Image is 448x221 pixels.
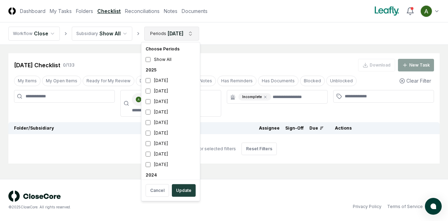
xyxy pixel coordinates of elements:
div: [DATE] [143,159,198,170]
div: [DATE] [143,75,198,86]
button: Cancel [146,184,169,197]
div: [DATE] [143,149,198,159]
div: [DATE] [143,107,198,117]
button: Update [172,184,196,197]
div: [DATE] [143,86,198,96]
div: [DATE] [143,128,198,138]
div: [DATE] [143,138,198,149]
div: 2025 [143,65,198,75]
div: [DATE] [143,96,198,107]
div: Show All [143,54,198,65]
div: [DATE] [143,117,198,128]
div: 2024 [143,170,198,180]
div: Choose Periods [143,44,198,54]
